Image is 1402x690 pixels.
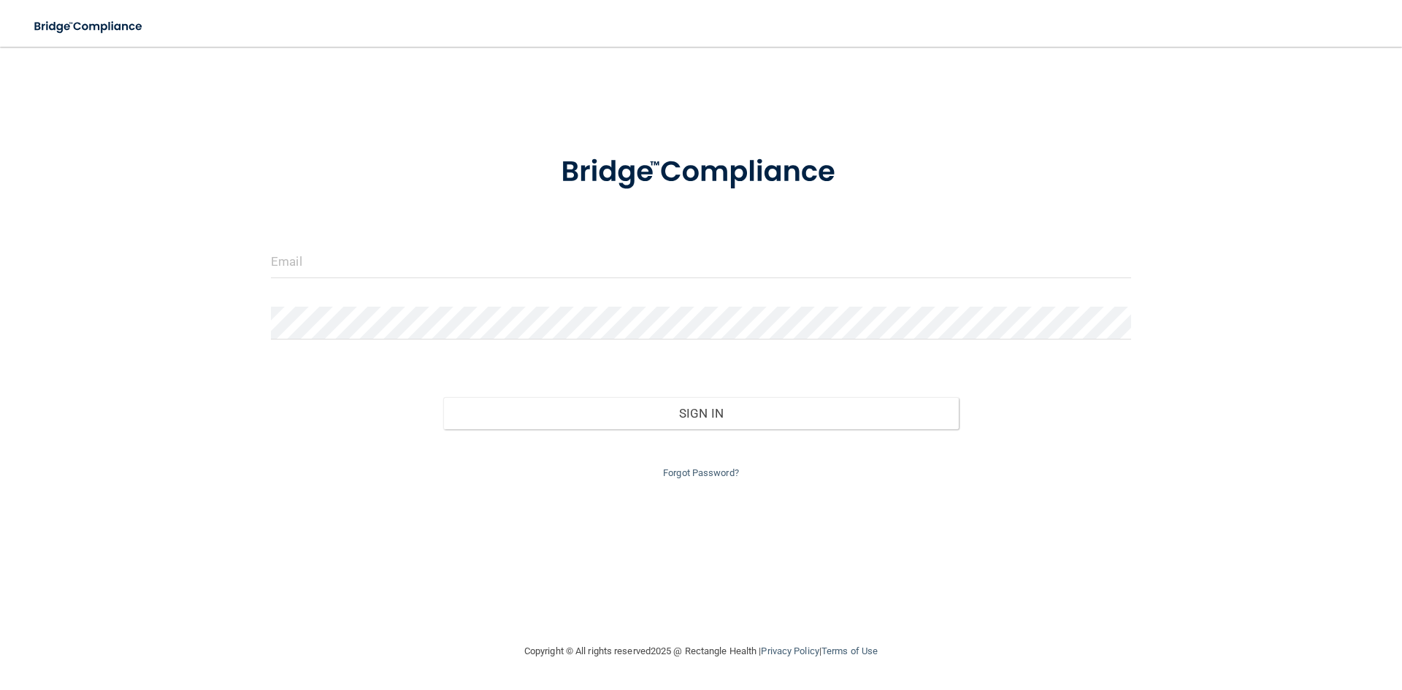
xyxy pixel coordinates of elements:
[663,467,739,478] a: Forgot Password?
[531,134,871,210] img: bridge_compliance_login_screen.278c3ca4.svg
[22,12,156,42] img: bridge_compliance_login_screen.278c3ca4.svg
[434,628,968,675] div: Copyright © All rights reserved 2025 @ Rectangle Health | |
[443,397,959,429] button: Sign In
[761,645,819,656] a: Privacy Policy
[271,245,1131,278] input: Email
[821,645,878,656] a: Terms of Use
